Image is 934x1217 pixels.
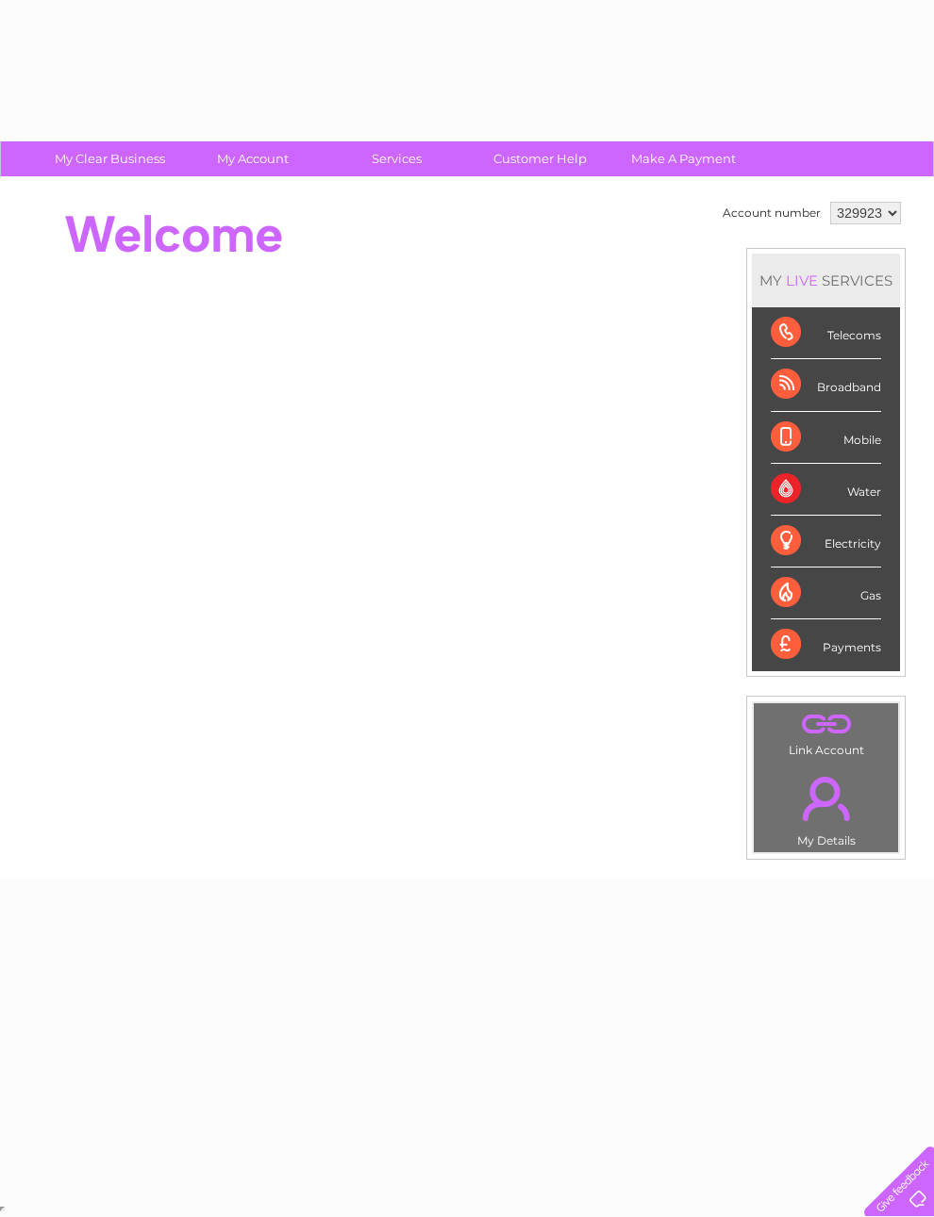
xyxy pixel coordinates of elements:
[771,516,881,567] div: Electricity
[771,567,881,619] div: Gas
[753,702,899,762] td: Link Account
[32,141,188,176] a: My Clear Business
[752,254,900,307] div: MY SERVICES
[782,271,822,289] div: LIVE
[753,761,899,853] td: My Details
[771,359,881,411] div: Broadband
[606,141,761,176] a: Make A Payment
[771,307,881,359] div: Telecoms
[319,141,475,176] a: Services
[175,141,331,176] a: My Account
[759,765,893,831] a: .
[771,412,881,464] div: Mobile
[718,197,826,229] td: Account number
[759,708,893,741] a: .
[771,619,881,670] div: Payments
[462,141,618,176] a: Customer Help
[771,464,881,516] div: Water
